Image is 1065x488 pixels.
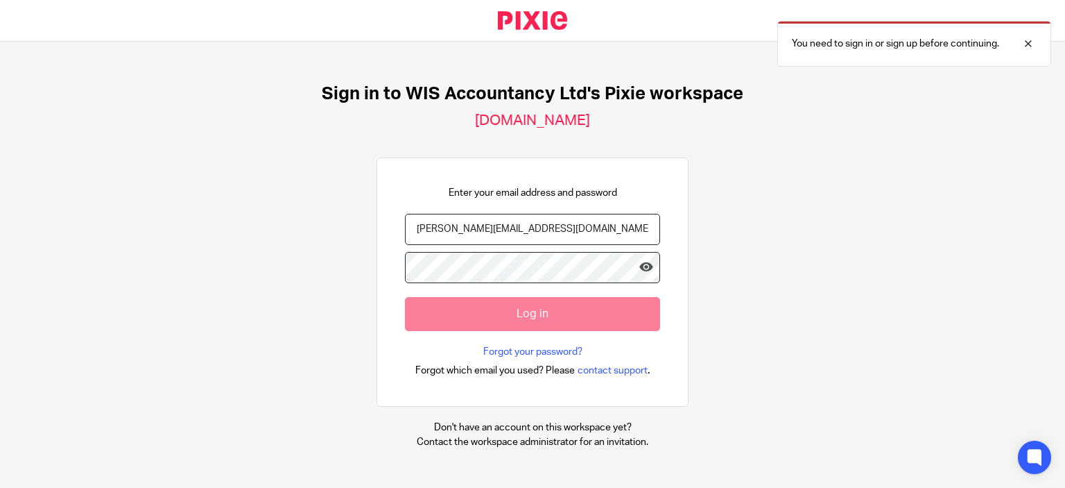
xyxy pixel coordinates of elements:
span: Forgot which email you used? Please [415,364,575,378]
span: contact support [578,364,648,378]
p: Contact the workspace administrator for an invitation. [417,435,648,449]
h1: Sign in to WIS Accountancy Ltd's Pixie workspace [322,83,743,105]
div: . [415,362,650,378]
p: Enter your email address and password [449,186,617,200]
p: Don't have an account on this workspace yet? [417,421,648,435]
p: You need to sign in or sign up before continuing. [792,37,999,51]
input: Log in [405,297,660,331]
a: Forgot your password? [483,345,582,359]
h2: [DOMAIN_NAME] [475,112,590,130]
input: name@example.com [405,214,660,245]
